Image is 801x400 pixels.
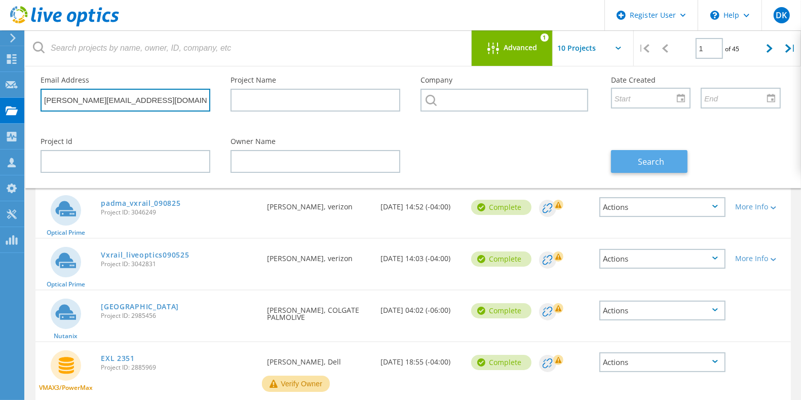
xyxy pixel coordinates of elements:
div: [PERSON_NAME], Dell [262,342,375,376]
div: [DATE] 04:02 (-06:00) [375,290,466,324]
span: Nutanix [54,333,78,339]
a: padma_vxrail_090825 [101,200,180,207]
div: [DATE] 18:55 (-04:00) [375,342,466,376]
a: Vxrail_liveoptics090525 [101,251,189,259]
label: Date Created [611,77,781,84]
input: End [702,88,773,107]
label: Email Address [41,77,210,84]
input: Start [612,88,683,107]
a: Live Optics Dashboard [10,21,119,28]
div: More Info [736,203,786,210]
svg: \n [710,11,719,20]
span: Project ID: 3042831 [101,261,257,267]
span: VMAX3/PowerMax [39,385,93,391]
label: Project Name [231,77,400,84]
div: Actions [599,352,725,372]
a: EXL 2351 [101,355,135,362]
div: [DATE] 14:03 (-04:00) [375,239,466,272]
span: Advanced [504,44,538,51]
div: Actions [599,197,725,217]
div: Actions [599,301,725,320]
span: Project ID: 3046249 [101,209,257,215]
div: More Info [736,255,786,262]
div: | [780,30,801,66]
label: Company [421,77,590,84]
input: Search projects by name, owner, ID, company, etc [25,30,472,66]
div: [PERSON_NAME], COLGATE PALMOLIVE [262,290,375,331]
div: Complete [471,200,531,215]
span: Optical Prime [47,230,85,236]
span: Project ID: 2885969 [101,365,257,371]
button: Search [611,150,688,173]
div: [PERSON_NAME], verizon [262,187,375,221]
button: Verify Owner [262,376,330,392]
div: Complete [471,355,531,370]
div: Actions [599,249,725,269]
label: Owner Name [231,138,400,145]
label: Project Id [41,138,210,145]
span: Search [638,156,664,167]
span: of 45 [726,45,740,53]
a: [GEOGRAPHIC_DATA] [101,303,179,310]
div: [PERSON_NAME], verizon [262,239,375,272]
div: Complete [471,303,531,318]
span: Optical Prime [47,281,85,287]
div: [DATE] 14:52 (-04:00) [375,187,466,221]
div: Complete [471,251,531,267]
span: Project ID: 2985456 [101,313,257,319]
div: | [634,30,655,66]
span: DK [776,11,787,19]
